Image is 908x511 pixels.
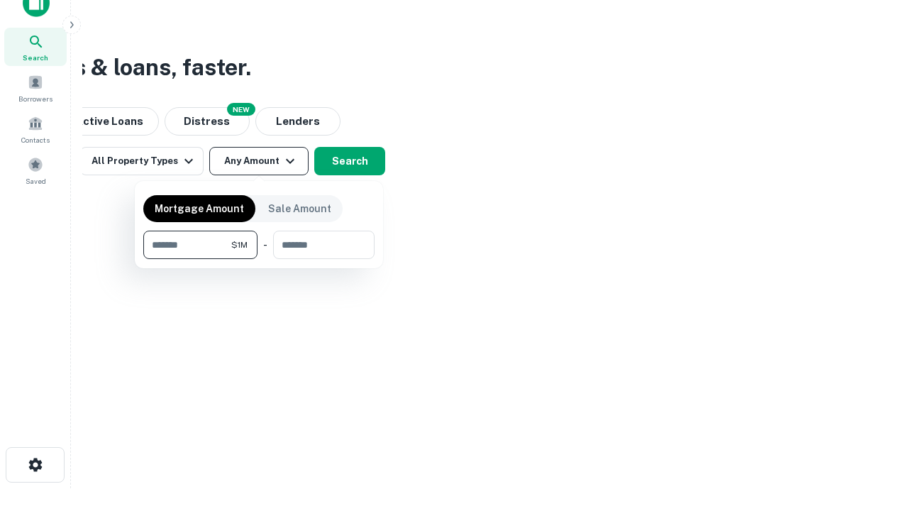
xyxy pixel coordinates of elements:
div: - [263,231,267,259]
iframe: Chat Widget [837,397,908,466]
p: Mortgage Amount [155,201,244,216]
span: $1M [231,238,248,251]
p: Sale Amount [268,201,331,216]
